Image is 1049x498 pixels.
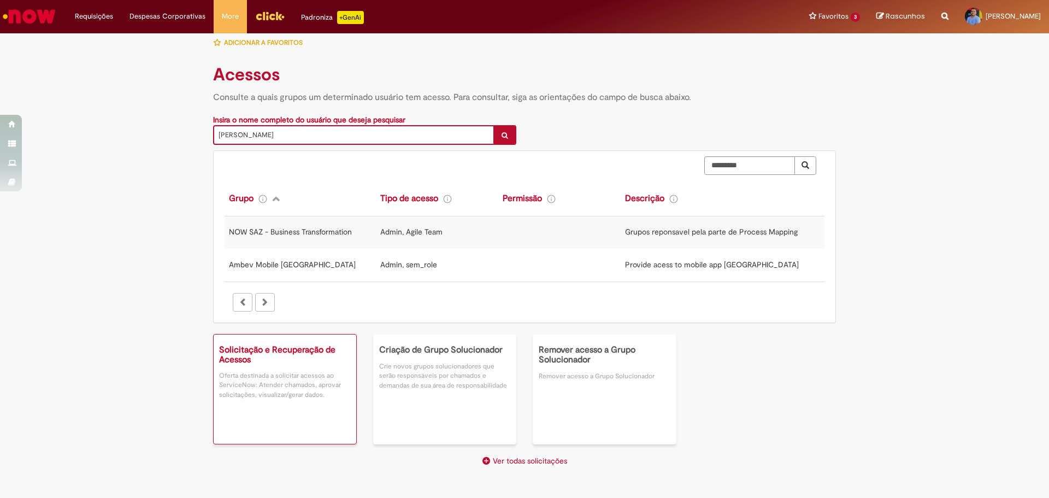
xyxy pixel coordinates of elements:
[498,181,621,216] th: Permissão
[229,192,254,205] div: Grupo
[224,38,303,47] span: Adicionar a Favoritos
[379,362,511,390] p: Crie novos grupos solucionadores que serão responsáveis por chamados e demandas de sua área de re...
[219,371,351,399] p: Oferta destinada a solicitar acessos ao ServiceNow: Atender chamados, aprovar solicitações, visua...
[380,227,443,237] span: Admin, Agile Team
[75,11,113,22] span: Requisições
[533,334,676,444] a: Remover acesso a Grupo Solucionador Remover acesso a Grupo Solucionador
[213,31,309,54] button: Adicionar a Favoritos
[373,334,517,444] a: Criação de Grupo Solucionador Crie novos grupos solucionadores que serão responsáveis por chamado...
[337,11,364,24] p: +GenAi
[219,345,351,365] h5: Solicitação e Recuperação de Acessos
[213,65,836,86] h1: Acessos
[539,372,670,381] p: Remover acesso a Grupo Solucionador
[213,114,516,125] div: Insira o nome completo do usuário que deseja pesquisar
[213,334,357,444] a: Solicitação e Recuperação de Acessos Oferta destinada a solicitar acessos ao ServiceNow: Atender ...
[219,126,488,144] span: [PERSON_NAME]
[818,11,848,22] span: Favoritos
[213,91,836,103] h4: Consulte a quais grupos um determinado usuário tem acesso. Para consultar, siga as orientações do...
[503,192,542,205] div: Permissão
[129,11,205,22] span: Despesas Corporativas
[625,192,664,205] div: Descrição
[986,11,1041,21] span: [PERSON_NAME]
[886,11,925,21] span: Rascunhos
[851,13,860,22] span: 3
[213,125,516,145] a: [PERSON_NAME]Limpar campo user
[482,456,567,466] a: Ver todas solicitações
[625,260,799,269] span: Provide acess to mobile app [GEOGRAPHIC_DATA]
[380,192,438,205] div: Tipo de acesso
[229,260,356,269] span: Ambev Mobile [GEOGRAPHIC_DATA]
[876,11,925,22] a: Rascunhos
[225,181,376,216] th: Grupo
[301,11,364,24] div: Padroniza
[380,260,437,269] span: Admin, sem_role
[625,227,798,237] span: Grupos reponsavel pela parte de Process Mapping
[621,181,824,216] th: Descrição
[704,156,795,175] input: Pesquisar
[222,11,239,22] span: More
[229,227,352,237] span: NOW SAZ - Business Transformation
[255,8,285,24] img: click_logo_yellow_360x200.png
[539,345,670,365] h5: Remover acesso a Grupo Solucionador
[379,345,511,355] h5: Criação de Grupo Solucionador
[376,181,498,216] th: Tipo de acesso
[794,156,816,175] button: Pesquisar
[1,5,57,27] img: ServiceNow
